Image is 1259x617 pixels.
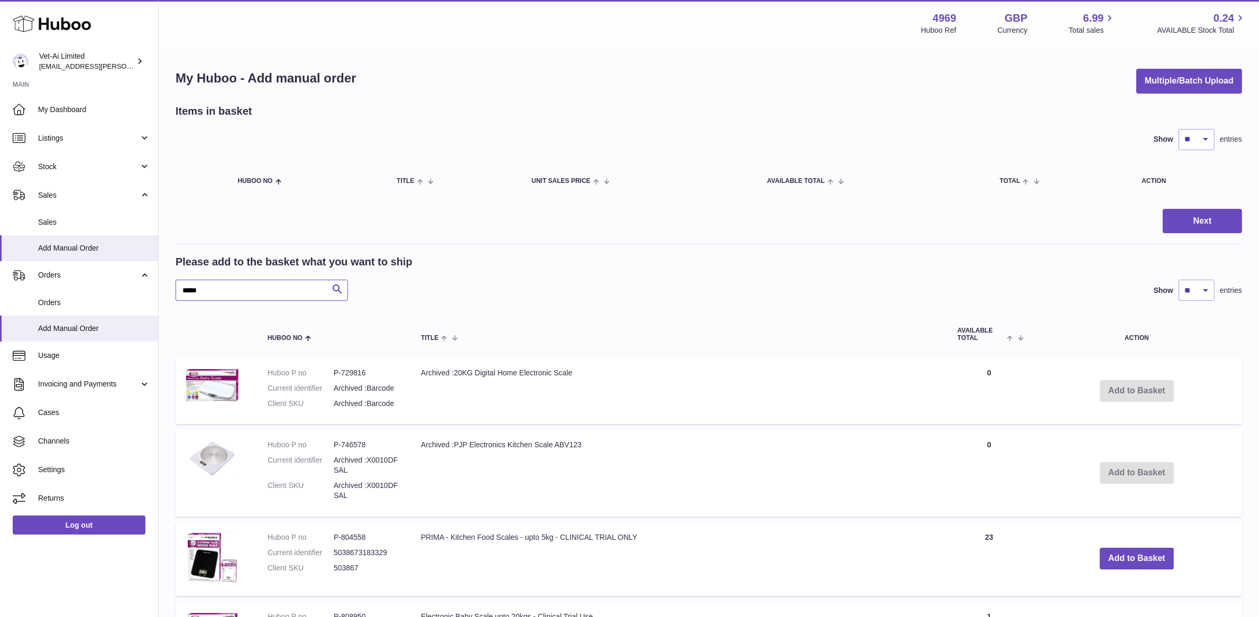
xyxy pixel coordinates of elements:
[176,70,356,87] h1: My Huboo - Add manual order
[1032,317,1242,352] th: Action
[39,62,212,70] span: [EMAIL_ADDRESS][PERSON_NAME][DOMAIN_NAME]
[186,532,239,583] img: PRIMA - Kitchen Food Scales - upto 5kg - CLINICAL TRIAL ONLY
[767,178,825,185] span: AVAILABLE Total
[334,481,400,501] dd: Archived :X0010DFSAL
[410,522,947,596] td: PRIMA - Kitchen Food Scales - upto 5kg - CLINICAL TRIAL ONLY
[186,440,239,477] img: Archived :PJP Electronics Kitchen Scale ABV123
[334,548,400,558] dd: 5038673183329
[998,25,1028,35] div: Currency
[947,357,1032,425] td: 0
[38,133,139,143] span: Listings
[38,243,150,253] span: Add Manual Order
[1069,25,1116,35] span: Total sales
[1214,11,1234,25] span: 0.24
[1154,134,1173,144] label: Show
[933,11,957,25] strong: 4969
[1157,25,1246,35] span: AVAILABLE Stock Total
[176,104,252,118] h2: Items in basket
[38,379,139,389] span: Invoicing and Payments
[38,190,139,200] span: Sales
[38,217,150,227] span: Sales
[268,335,302,342] span: Huboo no
[334,383,400,393] dd: Archived :Barcode
[410,429,947,516] td: Archived :PJP Electronics Kitchen Scale ABV123
[947,429,1032,516] td: 0
[334,563,400,573] dd: 503867
[531,178,590,185] span: Unit Sales Price
[397,178,414,185] span: Title
[38,298,150,308] span: Orders
[1000,178,1021,185] span: Total
[1136,69,1242,94] button: Multiple/Batch Upload
[38,324,150,334] span: Add Manual Order
[421,335,438,342] span: Title
[38,465,150,475] span: Settings
[1083,11,1104,25] span: 6.99
[334,399,400,409] dd: Archived :Barcode
[268,563,334,573] dt: Client SKU
[38,105,150,115] span: My Dashboard
[238,178,273,185] span: Huboo no
[410,357,947,425] td: Archived :20KG Digital Home Electronic Scale
[921,25,957,35] div: Huboo Ref
[268,383,334,393] dt: Current identifier
[186,368,239,403] img: Archived :20KG Digital Home Electronic Scale
[268,368,334,378] dt: Huboo P no
[1220,286,1242,296] span: entries
[1154,286,1173,296] label: Show
[268,440,334,450] dt: Huboo P no
[958,327,1005,341] span: AVAILABLE Total
[38,408,150,418] span: Cases
[38,493,150,503] span: Returns
[176,255,412,269] h2: Please add to the basket what you want to ship
[1220,134,1242,144] span: entries
[268,399,334,409] dt: Client SKU
[1142,178,1232,185] div: Action
[1069,11,1116,35] a: 6.99 Total sales
[38,162,139,172] span: Stock
[1005,11,1027,25] strong: GBP
[38,351,150,361] span: Usage
[1157,11,1246,35] a: 0.24 AVAILABLE Stock Total
[268,548,334,558] dt: Current identifier
[1163,209,1242,234] button: Next
[268,481,334,501] dt: Client SKU
[13,515,145,535] a: Log out
[334,440,400,450] dd: P-746578
[268,455,334,475] dt: Current identifier
[13,53,29,69] img: abbey.fraser-roe@vet-ai.com
[334,532,400,542] dd: P-804558
[268,532,334,542] dt: Huboo P no
[334,455,400,475] dd: Archived :X0010DFSAL
[1100,548,1174,569] button: Add to Basket
[947,522,1032,596] td: 23
[334,368,400,378] dd: P-729816
[39,51,134,71] div: Vet-Ai Limited
[38,270,139,280] span: Orders
[38,436,150,446] span: Channels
